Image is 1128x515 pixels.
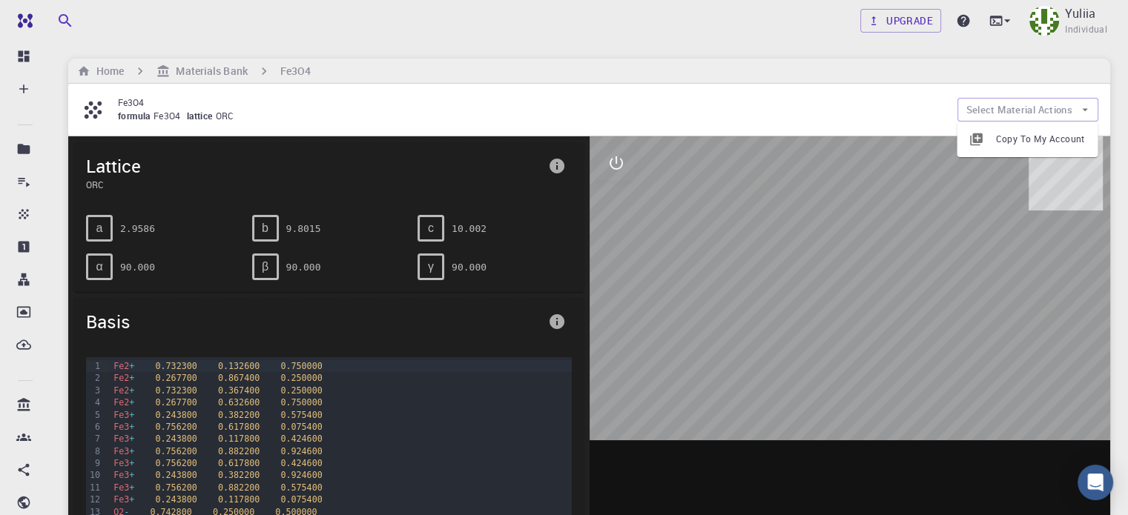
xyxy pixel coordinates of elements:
[452,216,487,242] pre: 10.002
[90,63,124,79] h6: Home
[280,373,322,383] span: 0.250000
[113,433,129,444] span: Fe3
[129,494,134,505] span: +
[86,385,102,396] div: 3
[113,385,129,396] span: Fe2
[170,63,247,79] h6: Materials Bank
[218,397,260,408] span: 0.632600
[155,482,197,493] span: 0.756200
[1065,22,1107,37] span: Individual
[86,421,102,433] div: 6
[129,373,134,383] span: +
[129,385,134,396] span: +
[155,373,197,383] span: 0.267700
[452,254,487,280] pre: 90.000
[280,482,322,493] span: 0.575400
[129,410,134,420] span: +
[155,494,197,505] span: 0.243800
[280,422,322,432] span: 0.075400
[542,307,572,336] button: info
[86,433,102,445] div: 7
[86,409,102,421] div: 5
[218,385,260,396] span: 0.367400
[154,110,187,122] span: Fe3O4
[218,433,260,444] span: 0.117800
[1065,4,1095,22] p: Yuliia
[129,470,134,480] span: +
[155,397,197,408] span: 0.267700
[428,260,434,273] span: γ
[129,446,134,456] span: +
[428,222,434,235] span: c
[86,396,102,408] div: 4
[218,373,260,383] span: 0.867400
[280,433,322,444] span: 0.424600
[262,260,268,273] span: β
[86,372,102,384] div: 2
[216,110,240,122] span: ORC
[280,410,322,420] span: 0.575400
[113,373,129,383] span: Fe2
[24,10,105,24] span: Поддержка
[280,458,322,468] span: 0.424600
[86,469,102,481] div: 10
[155,446,197,456] span: 0.756200
[280,494,322,505] span: 0.075400
[995,132,1086,147] span: Copy To My Account
[280,63,311,79] h6: Fe3O4
[286,216,321,242] pre: 9.8015
[118,96,946,109] p: Fe3O4
[129,397,134,408] span: +
[113,410,129,420] span: Fe3
[86,445,102,457] div: 8
[129,458,134,468] span: +
[1029,6,1059,36] img: Yuliia
[86,494,102,505] div: 12
[218,422,260,432] span: 0.617800
[86,360,102,372] div: 1
[155,361,197,371] span: 0.732300
[118,110,154,122] span: formula
[187,110,216,122] span: lattice
[155,458,197,468] span: 0.756200
[129,361,134,371] span: +
[113,422,129,432] span: Fe3
[113,470,129,480] span: Fe3
[86,457,102,469] div: 9
[113,482,129,493] span: Fe3
[120,216,155,242] pre: 2.9586
[218,494,260,505] span: 0.117800
[155,433,197,444] span: 0.243800
[86,154,542,178] span: Lattice
[155,422,197,432] span: 0.756200
[74,63,314,79] nav: breadcrumb
[129,422,134,432] span: +
[113,397,129,408] span: Fe2
[86,178,542,191] span: ORC
[113,446,129,456] span: Fe3
[120,254,155,280] pre: 90.000
[155,385,197,396] span: 0.732300
[218,446,260,456] span: 0.882200
[86,482,102,494] div: 11
[262,222,268,235] span: b
[129,482,134,493] span: +
[542,151,572,181] button: info
[96,260,102,273] span: α
[113,361,129,371] span: Fe2
[280,397,322,408] span: 0.750000
[860,9,941,33] a: Upgrade
[129,433,134,444] span: +
[113,494,129,505] span: Fe3
[218,410,260,420] span: 0.382200
[280,446,322,456] span: 0.924600
[113,458,129,468] span: Fe3
[280,385,322,396] span: 0.250000
[155,470,197,480] span: 0.243800
[86,310,542,333] span: Basis
[218,361,260,371] span: 0.132600
[957,98,1098,122] button: Select Material Actions
[96,222,103,235] span: a
[218,458,260,468] span: 0.617800
[218,482,260,493] span: 0.882200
